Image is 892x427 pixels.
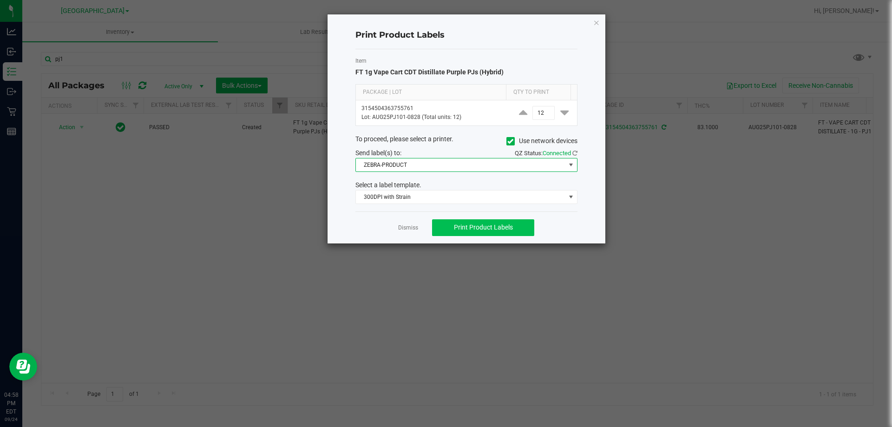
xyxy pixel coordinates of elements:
[355,149,401,157] span: Send label(s) to:
[361,104,505,113] p: 3154504363755761
[356,158,565,171] span: ZEBRA-PRODUCT
[543,150,571,157] span: Connected
[9,353,37,381] iframe: Resource center
[356,85,506,100] th: Package | Lot
[506,136,577,146] label: Use network devices
[356,191,565,204] span: 300DPI with Strain
[348,134,584,148] div: To proceed, please select a printer.
[454,223,513,231] span: Print Product Labels
[355,57,577,65] label: Item
[398,224,418,232] a: Dismiss
[348,180,584,190] div: Select a label template.
[506,85,571,100] th: Qty to Print
[515,150,577,157] span: QZ Status:
[355,29,577,41] h4: Print Product Labels
[355,68,504,76] span: FT 1g Vape Cart CDT Distillate Purple PJs (Hybrid)
[361,113,505,122] p: Lot: AUG25PJ101-0828 (Total units: 12)
[432,219,534,236] button: Print Product Labels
